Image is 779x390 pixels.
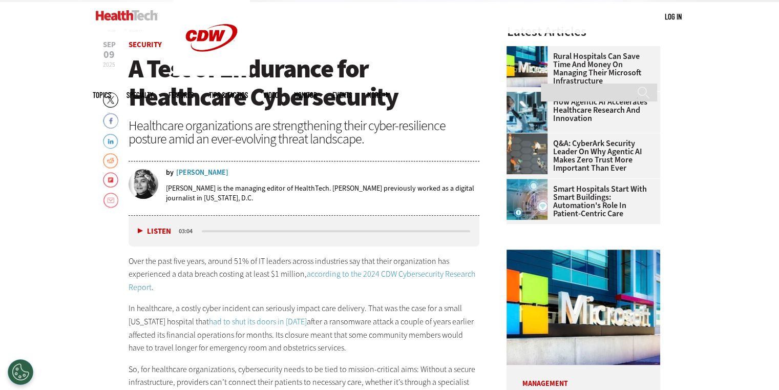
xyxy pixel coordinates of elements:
div: Cookies Settings [8,359,33,385]
span: by [166,169,174,176]
a: Group of humans and robots accessing a network [507,133,553,141]
a: How Agentic AI Accelerates Healthcare Research and Innovation [507,98,654,122]
a: Q&A: CyberArk Security Leader on Why Agentic AI Makes Zero Trust More Important Than Ever [507,139,654,172]
span: More [367,91,389,99]
p: Over the past five years, around 51% of IT leaders across industries say that their organization ... [129,255,480,294]
img: Microsoft building [507,250,660,365]
img: Smart hospital [507,179,548,220]
img: scientist looks through microscope in lab [507,92,548,133]
a: Smart Hospitals Start With Smart Buildings: Automation's Role in Patient-Centric Care [507,185,654,218]
img: Home [96,10,158,20]
button: Listen [138,228,171,235]
a: according to the 2024 CDW Cybersecurity Research Report [129,269,475,293]
a: Log in [665,12,682,21]
a: scientist looks through microscope in lab [507,92,553,100]
a: CDW [173,68,250,78]
a: Features [169,91,194,99]
div: media player [129,216,480,247]
button: Open Preferences [8,359,33,385]
img: Teta-Alim [129,169,158,199]
p: [PERSON_NAME] is the managing editor of HealthTech. [PERSON_NAME] previously worked as a digital ... [166,183,480,203]
a: Smart hospital [507,179,553,187]
a: MonITor [294,91,317,99]
span: Specialty [127,91,153,99]
div: duration [177,227,200,236]
a: [PERSON_NAME] [176,169,228,176]
div: User menu [665,11,682,22]
div: Healthcare organizations are strengthening their cyber-resilience posture amid an ever-evolving t... [129,119,480,146]
a: Events [332,91,352,99]
img: Group of humans and robots accessing a network [507,133,548,174]
span: Topics [93,91,111,99]
p: Management [507,365,660,387]
p: In healthcare, a costly cyber incident can seriously impact care delivery. That was the case for ... [129,302,480,354]
a: Tips & Tactics [209,91,248,99]
a: Video [263,91,279,99]
a: had to shut its doors in [DATE] [209,316,307,327]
